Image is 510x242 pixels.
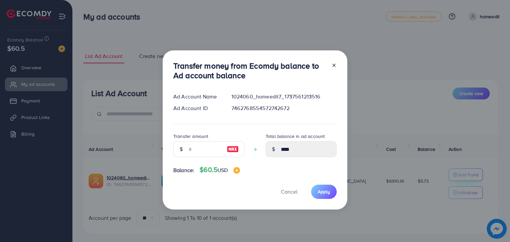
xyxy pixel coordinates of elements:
h4: $60.5 [200,166,240,174]
div: 1024060_homeedit7_1737561213516 [226,93,342,100]
img: image [227,145,239,153]
div: Ad Account ID [168,104,226,112]
span: Cancel [281,188,297,195]
div: Ad Account Name [168,93,226,100]
img: image [233,167,240,174]
h3: Transfer money from Ecomdy balance to Ad account balance [173,61,326,80]
label: Transfer amount [173,133,208,140]
button: Apply [311,185,337,199]
span: Apply [318,188,330,195]
button: Cancel [273,185,306,199]
div: 7462768554572742672 [226,104,342,112]
label: Total balance in ad account [266,133,325,140]
span: Balance: [173,166,194,174]
span: USD [217,166,228,174]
